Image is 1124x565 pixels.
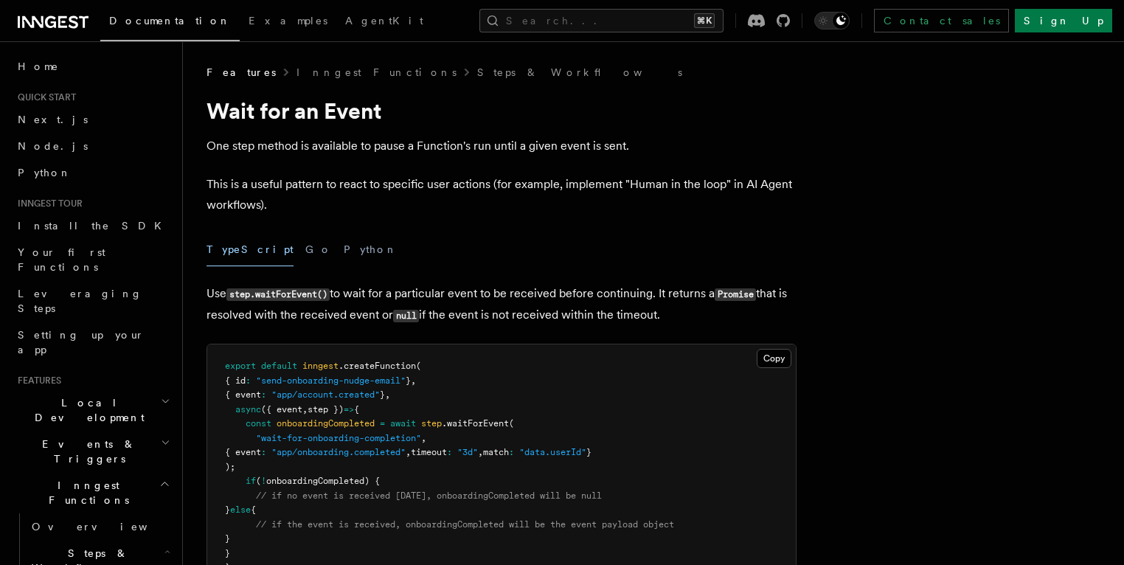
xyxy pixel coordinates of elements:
[416,361,421,371] span: (
[479,9,724,32] button: Search...⌘K
[18,114,88,125] span: Next.js
[226,288,330,301] code: step.waitForEvent()
[256,375,406,386] span: "send-onboarding-nudge-email"
[18,288,142,314] span: Leveraging Steps
[256,519,674,530] span: // if the event is received, onboardingCompleted will be the event payload object
[477,65,682,80] a: Steps & Workflows
[18,167,72,178] span: Python
[12,133,173,159] a: Node.js
[12,322,173,363] a: Setting up your app
[12,239,173,280] a: Your first Functions
[296,65,457,80] a: Inngest Functions
[509,418,514,429] span: (
[442,418,509,429] span: .waitForEvent
[339,361,416,371] span: .createFunction
[246,375,251,386] span: :
[390,418,416,429] span: await
[478,447,483,457] span: ,
[757,349,791,368] button: Copy
[18,140,88,152] span: Node.js
[230,505,251,515] span: else
[225,361,256,371] span: export
[406,375,411,386] span: }
[411,375,416,386] span: ,
[261,361,297,371] span: default
[261,389,266,400] span: :
[354,404,359,415] span: {
[12,280,173,322] a: Leveraging Steps
[207,174,797,215] p: This is a useful pattern to react to specific user actions (for example, implement "Human in the ...
[246,418,271,429] span: const
[411,447,447,457] span: timeout
[12,106,173,133] a: Next.js
[256,491,602,501] span: // if no event is received [DATE], onboardingCompleted will be null
[207,65,276,80] span: Features
[715,288,756,301] code: Promise
[12,389,173,431] button: Local Development
[277,418,375,429] span: onboardingCompleted
[519,447,586,457] span: "data.userId"
[261,476,266,486] span: !
[109,15,231,27] span: Documentation
[302,404,308,415] span: ,
[225,505,230,515] span: }
[251,505,256,515] span: {
[256,476,261,486] span: (
[271,389,380,400] span: "app/account.created"
[225,447,261,457] span: { event
[305,233,332,266] button: Go
[266,476,380,486] span: onboardingCompleted) {
[12,437,161,466] span: Events & Triggers
[12,91,76,103] span: Quick start
[447,447,452,457] span: :
[235,404,261,415] span: async
[225,548,230,558] span: }
[421,433,426,443] span: ,
[26,513,173,540] a: Overview
[12,198,83,209] span: Inngest tour
[385,389,390,400] span: ,
[12,472,173,513] button: Inngest Functions
[421,418,442,429] span: step
[694,13,715,28] kbd: ⌘K
[225,375,246,386] span: { id
[345,15,423,27] span: AgentKit
[12,395,161,425] span: Local Development
[207,283,797,326] p: Use to wait for a particular event to be received before continuing. It returns a that is resolve...
[256,433,421,443] span: "wait-for-onboarding-completion"
[271,447,406,457] span: "app/onboarding.completed"
[380,418,385,429] span: =
[406,447,411,457] span: ,
[483,447,509,457] span: match
[207,136,797,156] p: One step method is available to pause a Function's run until a given event is sent.
[246,476,256,486] span: if
[12,375,61,387] span: Features
[207,233,294,266] button: TypeScript
[18,59,59,74] span: Home
[18,220,170,232] span: Install the SDK
[1015,9,1112,32] a: Sign Up
[12,212,173,239] a: Install the SDK
[225,462,235,472] span: );
[12,53,173,80] a: Home
[344,404,354,415] span: =>
[302,361,339,371] span: inngest
[100,4,240,41] a: Documentation
[32,521,184,533] span: Overview
[509,447,514,457] span: :
[12,431,173,472] button: Events & Triggers
[586,447,592,457] span: }
[380,389,385,400] span: }
[261,404,302,415] span: ({ event
[225,389,261,400] span: { event
[457,447,478,457] span: "3d"
[18,246,105,273] span: Your first Functions
[225,533,230,544] span: }
[249,15,327,27] span: Examples
[336,4,432,40] a: AgentKit
[240,4,336,40] a: Examples
[18,329,145,356] span: Setting up your app
[393,310,419,322] code: null
[12,159,173,186] a: Python
[814,12,850,30] button: Toggle dark mode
